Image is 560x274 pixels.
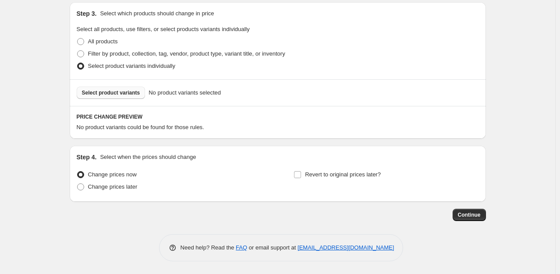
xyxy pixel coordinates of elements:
[77,113,479,120] h6: PRICE CHANGE PREVIEW
[88,183,138,190] span: Change prices later
[236,244,247,251] a: FAQ
[458,211,481,218] span: Continue
[77,87,145,99] button: Select product variants
[88,171,137,178] span: Change prices now
[247,244,298,251] span: or email support at
[88,63,175,69] span: Select product variants individually
[298,244,394,251] a: [EMAIL_ADDRESS][DOMAIN_NAME]
[77,153,97,162] h2: Step 4.
[181,244,236,251] span: Need help? Read the
[77,26,250,32] span: Select all products, use filters, or select products variants individually
[149,88,221,97] span: No product variants selected
[77,124,204,130] span: No product variants could be found for those rules.
[100,9,214,18] p: Select which products should change in price
[77,9,97,18] h2: Step 3.
[453,209,486,221] button: Continue
[82,89,140,96] span: Select product variants
[100,153,196,162] p: Select when the prices should change
[305,171,381,178] span: Revert to original prices later?
[88,38,118,45] span: All products
[88,50,285,57] span: Filter by product, collection, tag, vendor, product type, variant title, or inventory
